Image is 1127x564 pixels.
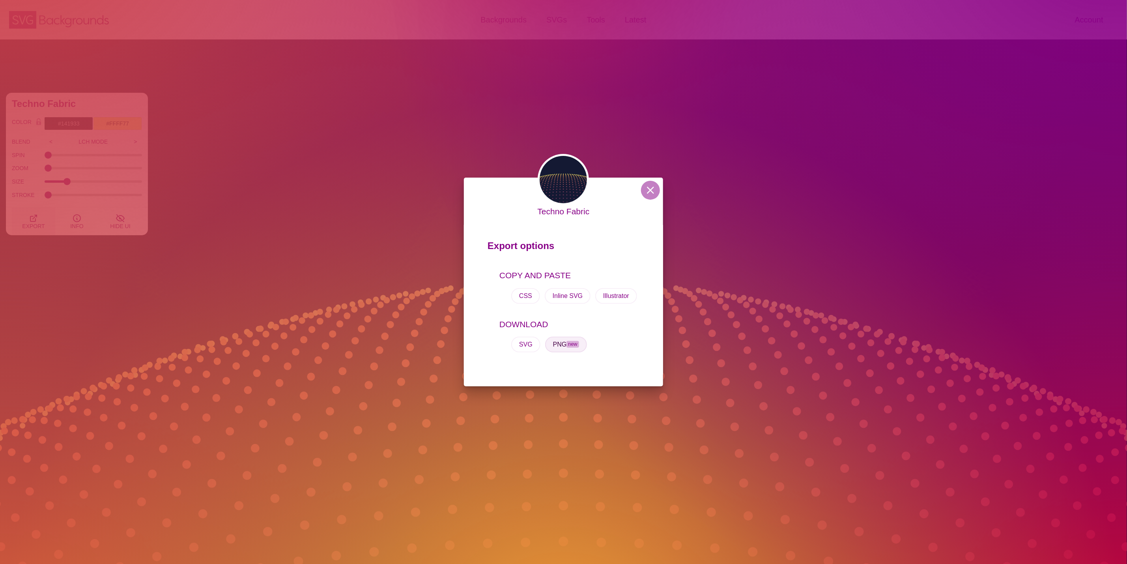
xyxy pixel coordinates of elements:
button: Illustrator [595,288,637,304]
img: electric dots form curvature [538,154,589,205]
button: SVG [511,337,540,352]
p: COPY AND PASTE [499,269,639,282]
p: Export options [488,237,639,259]
span: new [566,341,579,348]
p: DOWNLOAD [499,318,639,331]
button: Inline SVG [545,288,591,304]
button: PNGnew [545,337,587,352]
p: Techno Fabric [538,205,590,218]
button: CSS [511,288,540,304]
